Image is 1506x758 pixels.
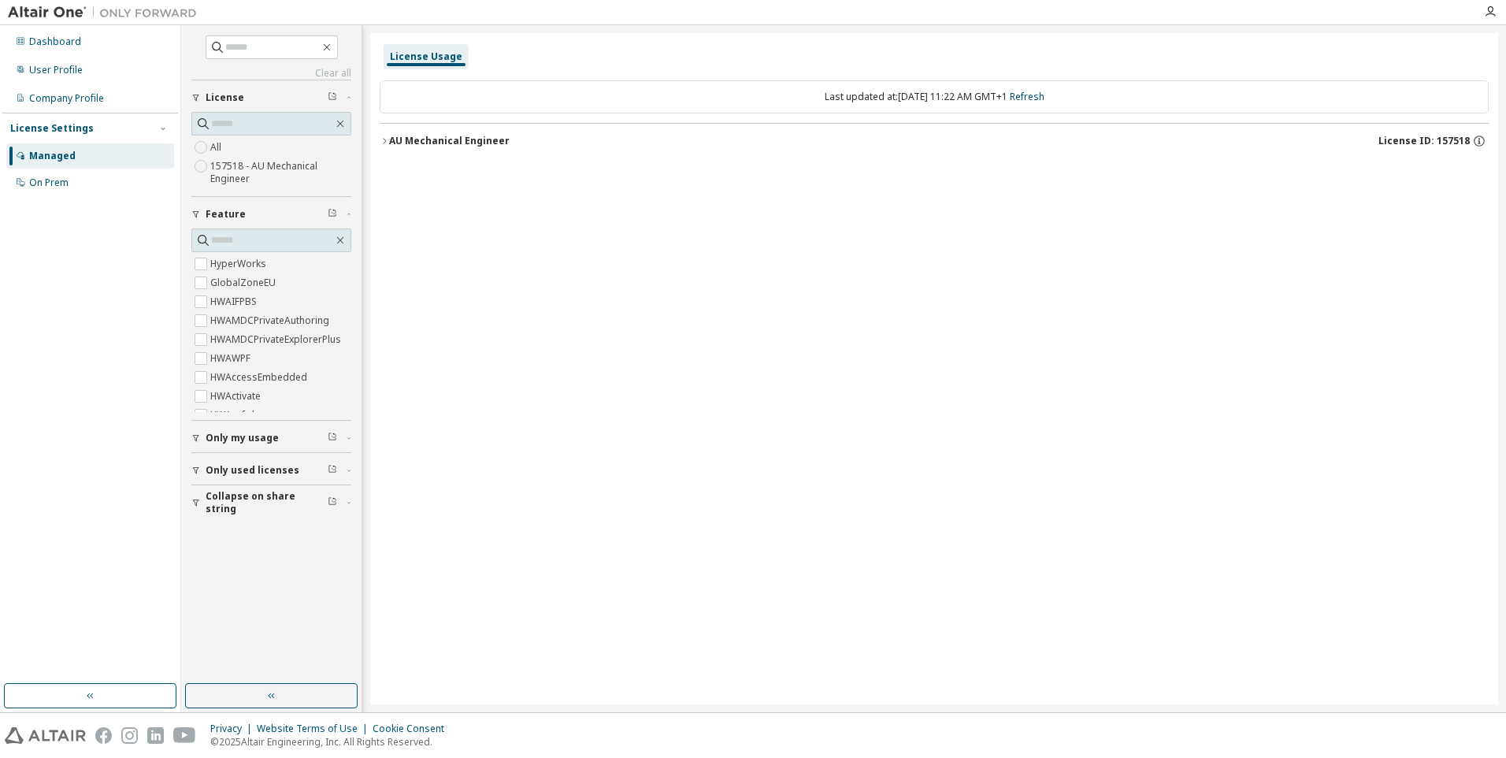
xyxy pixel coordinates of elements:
[328,432,337,444] span: Clear filter
[5,727,86,744] img: altair_logo.svg
[191,197,351,232] button: Feature
[206,490,328,515] span: Collapse on share string
[206,464,299,477] span: Only used licenses
[328,208,337,221] span: Clear filter
[328,464,337,477] span: Clear filter
[206,91,244,104] span: License
[210,735,454,749] p: © 2025 Altair Engineering, Inc. All Rights Reserved.
[191,67,351,80] a: Clear all
[10,122,94,135] div: License Settings
[210,255,269,273] label: HyperWorks
[257,723,373,735] div: Website Terms of Use
[210,387,264,406] label: HWActivate
[29,150,76,162] div: Managed
[390,50,462,63] div: License Usage
[8,5,205,20] img: Altair One
[29,64,83,76] div: User Profile
[29,176,69,189] div: On Prem
[380,124,1489,158] button: AU Mechanical EngineerLicense ID: 157518
[191,421,351,455] button: Only my usage
[191,485,351,520] button: Collapse on share string
[210,138,224,157] label: All
[210,273,279,292] label: GlobalZoneEU
[1010,90,1044,103] a: Refresh
[210,292,260,311] label: HWAIFPBS
[206,208,246,221] span: Feature
[191,453,351,488] button: Only used licenses
[210,157,351,188] label: 157518 - AU Mechanical Engineer
[29,92,104,105] div: Company Profile
[147,727,164,744] img: linkedin.svg
[29,35,81,48] div: Dashboard
[210,723,257,735] div: Privacy
[1378,135,1470,147] span: License ID: 157518
[121,727,138,744] img: instagram.svg
[173,727,196,744] img: youtube.svg
[389,135,510,147] div: AU Mechanical Engineer
[373,723,454,735] div: Cookie Consent
[328,91,337,104] span: Clear filter
[95,727,112,744] img: facebook.svg
[328,496,337,509] span: Clear filter
[191,80,351,115] button: License
[210,349,254,368] label: HWAWPF
[380,80,1489,113] div: Last updated at: [DATE] 11:22 AM GMT+1
[210,368,310,387] label: HWAccessEmbedded
[210,311,332,330] label: HWAMDCPrivateAuthoring
[210,330,344,349] label: HWAMDCPrivateExplorerPlus
[206,432,279,444] span: Only my usage
[210,406,261,425] label: HWAcufwh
